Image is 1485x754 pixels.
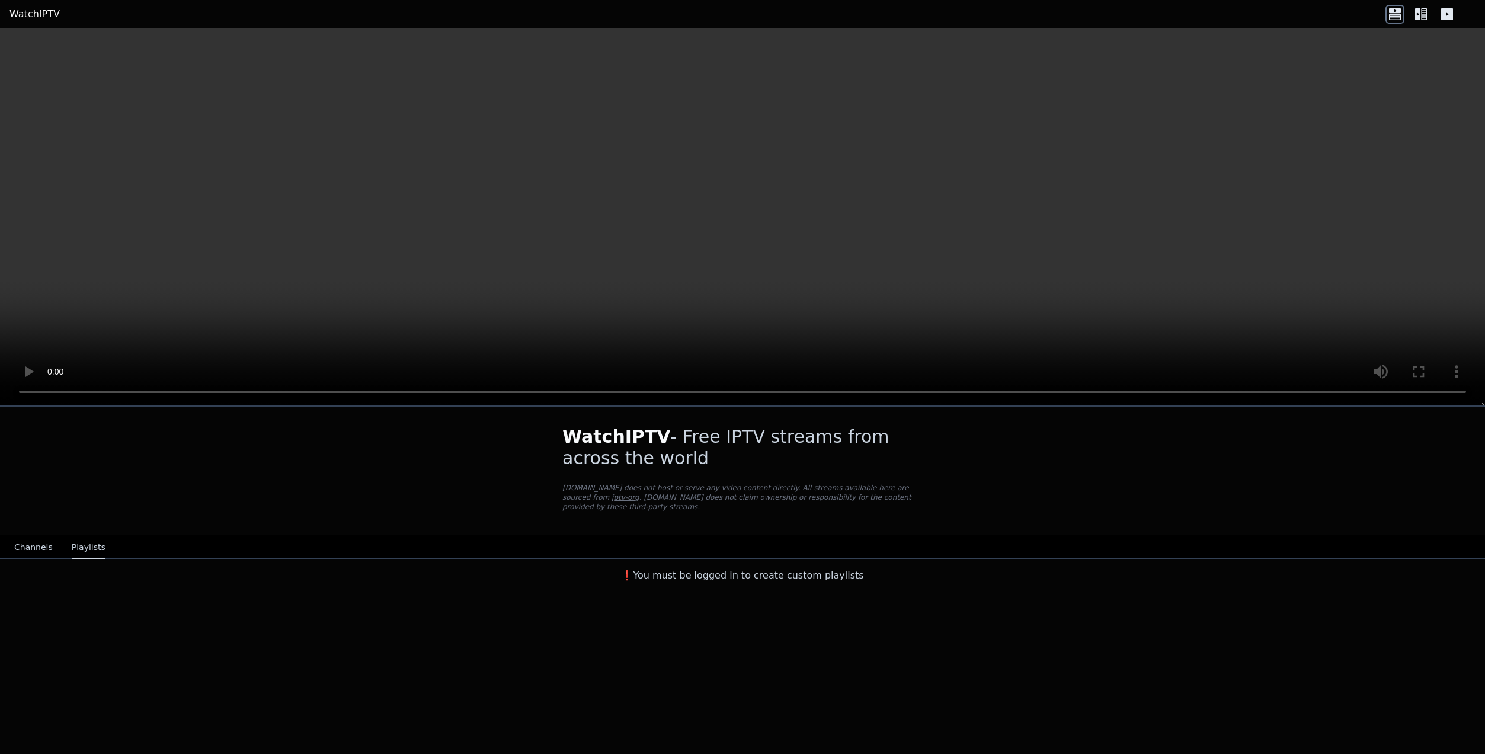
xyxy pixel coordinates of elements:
button: Channels [14,536,53,559]
p: [DOMAIN_NAME] does not host or serve any video content directly. All streams available here are s... [562,483,923,512]
h3: ❗️You must be logged in to create custom playlists [543,568,942,583]
button: Playlists [72,536,105,559]
a: WatchIPTV [9,7,60,21]
h1: - Free IPTV streams from across the world [562,426,923,469]
a: iptv-org [612,493,639,501]
span: WatchIPTV [562,426,671,447]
